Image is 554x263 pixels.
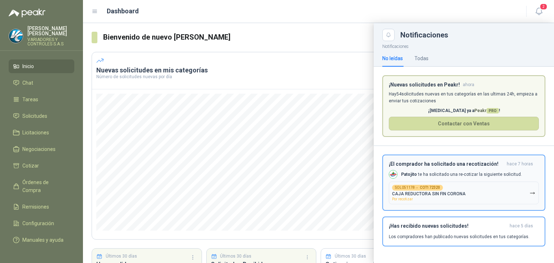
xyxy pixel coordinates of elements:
img: Logo peakr [9,9,45,17]
button: SOL051178→COT172320CAJA REDUCTORA SIN FIN CORONAPor recotizar [389,182,539,204]
span: Remisiones [22,203,49,211]
p: Notificaciones [374,41,554,50]
a: Negociaciones [9,142,74,156]
div: Todas [414,54,428,62]
span: Cotizar [22,162,39,170]
img: Company Logo [9,29,23,43]
h1: Dashboard [107,6,139,16]
a: Cotizar [9,159,74,173]
button: ¡Has recibido nuevas solicitudes!hace 5 días Los compradores han publicado nuevas solicitudes en ... [382,217,545,246]
span: Licitaciones [22,129,49,137]
b: Patojito [401,172,417,177]
span: Manuales y ayuda [22,236,63,244]
h3: ¡Has recibido nuevas solicitudes! [389,223,507,229]
a: Remisiones [9,200,74,214]
p: Hay 54 solicitudes nuevas en tus categorías en las ultimas 24h, empieza a enviar tus cotizaciones [389,91,539,104]
p: VARIADORES Y CONTROLES S.A.S [27,37,74,46]
img: Company Logo [389,170,397,178]
p: ¡[MEDICAL_DATA] ya a ! [389,107,539,114]
b: COT172320 [420,186,440,190]
p: te ha solicitado una re-cotizar la siguiente solicitud. [401,171,522,178]
button: 2 [532,5,545,18]
a: Inicio [9,59,74,73]
span: Peakr [474,108,499,113]
span: hace 5 días [510,223,533,229]
span: 2 [540,3,548,10]
a: Configuración [9,217,74,230]
span: hace 7 horas [507,161,533,167]
div: SOL051178 → [392,185,443,191]
span: Solicitudes [22,112,47,120]
h3: ¡Nuevas solicitudes en Peakr! [389,82,460,88]
p: [PERSON_NAME] [PERSON_NAME] [27,26,74,36]
p: CAJA REDUCTORA SIN FIN CORONA [392,191,466,196]
a: Órdenes de Compra [9,175,74,197]
span: Configuración [22,219,54,227]
p: Los compradores han publicado nuevas solicitudes en tus categorías. [389,233,529,240]
span: Por recotizar [392,197,413,201]
a: Solicitudes [9,109,74,123]
a: Chat [9,76,74,90]
a: Manuales y ayuda [9,233,74,247]
span: Negociaciones [22,145,56,153]
h3: ¡El comprador ha solicitado una recotización! [389,161,504,167]
div: Notificaciones [400,31,545,39]
button: ¡El comprador ha solicitado una recotización!hace 7 horas Company LogoPatojito te ha solicitado u... [382,155,545,211]
button: Contactar con Ventas [389,117,539,130]
a: Tareas [9,93,74,106]
div: No leídas [382,54,403,62]
span: Tareas [22,95,38,103]
span: Inicio [22,62,34,70]
span: PRO [487,108,499,113]
span: Órdenes de Compra [22,178,67,194]
button: Close [382,29,395,41]
span: Chat [22,79,33,87]
a: Licitaciones [9,126,74,139]
span: ahora [463,82,474,88]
